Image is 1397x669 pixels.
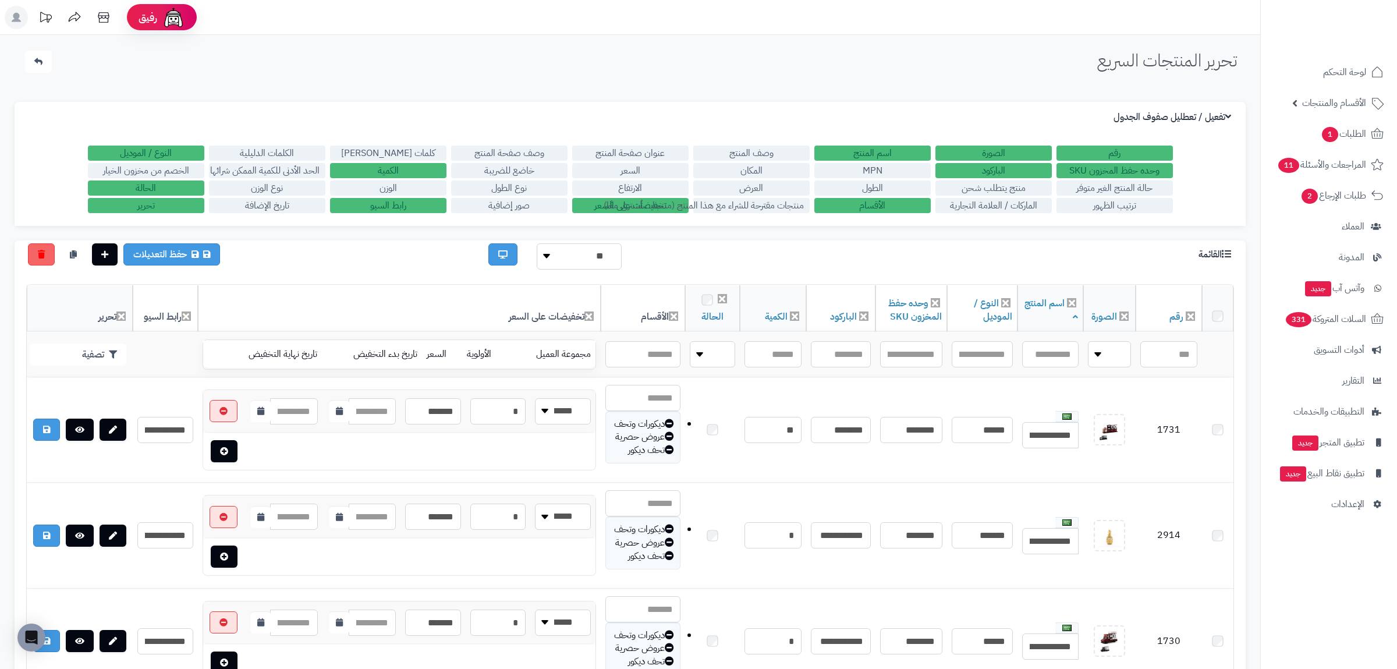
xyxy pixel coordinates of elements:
[935,163,1052,178] label: الباركود
[1169,310,1183,324] a: رقم
[1285,311,1366,327] span: السلات المتروكة
[612,417,675,431] div: ديكورات وتحف
[1278,158,1299,173] span: 11
[1322,127,1338,142] span: 1
[30,344,126,366] button: تصفية
[1268,58,1390,86] a: لوحة التحكم
[209,198,325,213] label: تاريخ الإضافة
[1279,465,1364,482] span: تطبيق نقاط البيع
[765,310,788,324] a: الكمية
[1056,163,1173,178] label: وحده حفظ المخزون SKU
[508,341,595,369] td: مجموعة العميل
[1024,296,1078,324] a: اسم المنتج
[612,430,675,444] div: عروض حصرية
[1268,120,1390,148] a: الطلبات1
[814,180,931,196] label: الطول
[612,655,675,668] div: تحف ديكور
[451,163,568,178] label: خاضع للضريبة
[1318,30,1386,54] img: logo-2.png
[88,163,204,178] label: الخصم من مخزون الخيار
[1062,519,1072,526] img: العربية
[1268,182,1390,210] a: طلبات الإرجاع2
[693,198,810,213] label: منتجات مقترحة للشراء مع هذا المنتج (منتجات تُشترى معًا)
[1286,312,1311,327] span: 331
[612,444,675,457] div: تحف ديكور
[1342,373,1364,389] span: التقارير
[330,180,446,196] label: الوزن
[88,180,204,196] label: الحالة
[935,146,1052,161] label: الصورة
[572,146,689,161] label: عنوان صفحة المنتج
[451,146,568,161] label: وصف صفحة المنتج
[330,198,446,213] label: رابط السيو
[1277,157,1366,173] span: المراجعات والأسئلة
[830,310,857,324] a: الباركود
[888,296,942,324] a: وحده حفظ المخزون SKU
[1268,305,1390,333] a: السلات المتروكة331
[88,198,204,213] label: تحرير
[1056,198,1173,213] label: ترتيب الظهور
[1136,483,1202,589] td: 2914
[612,523,675,536] div: ديكورات وتحف
[572,180,689,196] label: الارتفاع
[1305,281,1331,296] span: جديد
[935,180,1052,196] label: منتج يتطلب شحن
[1268,398,1390,426] a: التطبيقات والخدمات
[1268,243,1390,271] a: المدونة
[1268,490,1390,518] a: الإعدادات
[1293,403,1364,420] span: التطبيقات والخدمات
[1304,280,1364,296] span: وآتس آب
[1342,218,1364,235] span: العملاء
[17,624,45,652] div: Open Intercom Messenger
[1331,496,1364,512] span: الإعدادات
[139,10,157,24] span: رفيق
[701,310,724,324] a: الحالة
[612,550,675,563] div: تحف ديكور
[572,163,689,178] label: السعر
[198,285,601,332] th: تخفيضات على السعر
[1291,434,1364,451] span: تطبيق المتجر
[1280,466,1306,482] span: جديد
[1097,51,1237,70] h1: تحرير المنتجات السريع
[330,146,446,161] label: كلمات [PERSON_NAME]
[1321,126,1366,142] span: الطلبات
[974,296,1012,324] a: النوع / الموديل
[1199,249,1234,260] h3: القائمة
[1300,187,1366,204] span: طلبات الإرجاع
[1314,342,1364,358] span: أدوات التسويق
[209,163,325,178] label: الحد الأدنى للكمية الممكن شرائها
[612,629,675,642] div: ديكورات وتحف
[693,180,810,196] label: العرض
[1114,112,1234,123] h3: تفعيل / تعطليل صفوف الجدول
[462,341,508,369] td: الأولوية
[1268,151,1390,179] a: المراجعات والأسئلة11
[612,642,675,655] div: عروض حصرية
[1056,146,1173,161] label: رقم
[27,285,133,332] th: تحرير
[133,285,198,332] th: رابط السيو
[1292,436,1318,451] span: جديد
[601,285,686,332] th: الأقسام
[1302,95,1366,111] span: الأقسام والمنتجات
[216,341,322,369] td: تاريخ نهاية التخفيض
[1323,64,1366,80] span: لوحة التحكم
[1268,367,1390,395] a: التقارير
[209,180,325,196] label: نوع الوزن
[1056,180,1173,196] label: حالة المنتج الغير متوفر
[1302,189,1318,204] span: 2
[572,198,689,213] label: تخفيضات على السعر
[693,146,810,161] label: وصف المنتج
[1062,413,1072,420] img: العربية
[814,163,931,178] label: MPN
[1339,249,1364,266] span: المدونة
[1091,310,1117,324] a: الصورة
[162,6,185,29] img: ai-face.png
[330,163,446,178] label: الكمية
[612,536,675,550] div: عروض حصرية
[451,198,568,213] label: صور إضافية
[451,180,568,196] label: نوع الطول
[693,163,810,178] label: المكان
[814,198,931,213] label: الأقسام
[31,6,60,32] a: تحديثات المنصة
[1136,378,1202,483] td: 1731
